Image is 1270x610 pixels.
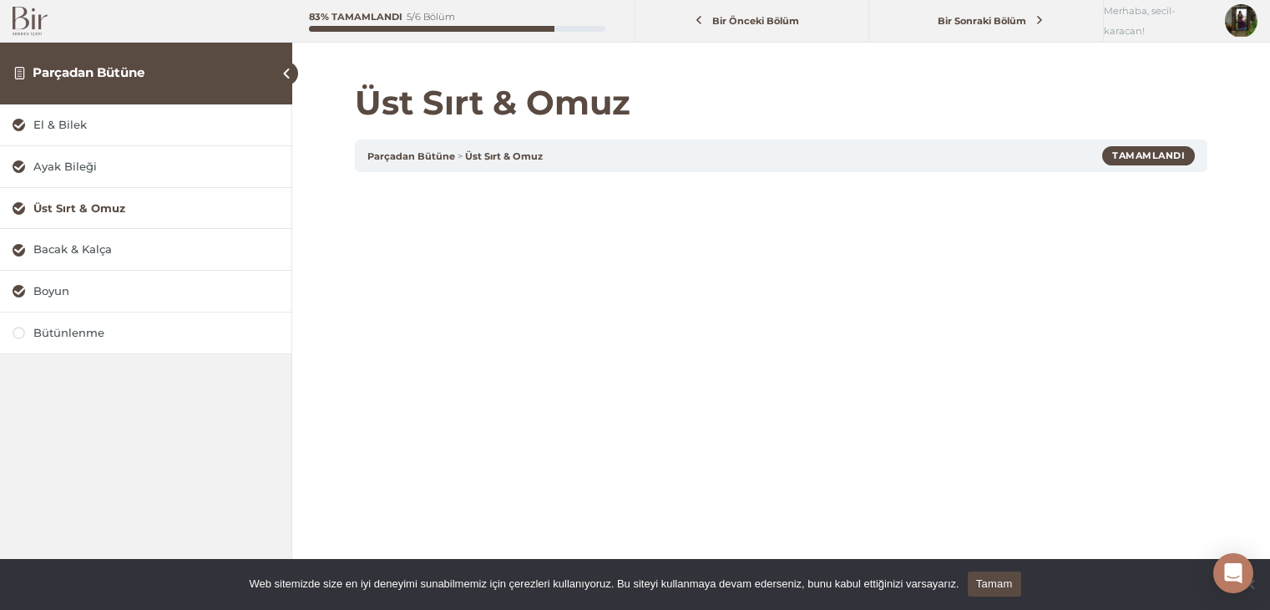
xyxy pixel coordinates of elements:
[465,150,543,162] a: Üst Sırt & Omuz
[1213,553,1253,593] div: Open Intercom Messenger
[640,6,865,37] a: Bir Önceki Bölüm
[33,159,279,175] div: Ayak Bileği
[873,6,1099,37] a: Bir Sonraki Bölüm
[13,241,279,257] a: Bacak & Kalça
[33,64,144,80] a: Parçadan Bütüne
[249,576,959,592] span: Web sitemizde size en iyi deneyimi sunabilmemiz için çerezleri kullanıyoruz. Bu siteyi kullanmaya...
[1225,4,1257,37] img: inbound5720259253010107926.jpg
[33,117,279,133] div: El & Bilek
[1102,146,1195,165] div: Tamamlandı
[1104,1,1212,41] span: Merhaba, secil-karacan!
[13,159,279,175] a: Ayak Bileği
[703,15,809,27] span: Bir Önceki Bölüm
[13,283,279,299] a: Boyun
[33,325,279,341] div: Bütünlenme
[968,572,1021,597] a: Tamam
[33,283,279,299] div: Boyun
[407,13,455,22] div: 5/6 Bölüm
[33,241,279,257] div: Bacak & Kalça
[355,83,1207,123] h1: Üst Sırt & Omuz
[13,7,48,36] img: Bir Logo
[13,325,279,341] a: Bütünlenme
[928,15,1036,27] span: Bir Sonraki Bölüm
[367,150,455,162] a: Parçadan Bütüne
[309,13,402,22] div: 83% Tamamlandı
[13,201,279,216] a: Üst Sırt & Omuz
[33,201,279,216] div: Üst Sırt & Omuz
[13,117,279,133] a: El & Bilek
